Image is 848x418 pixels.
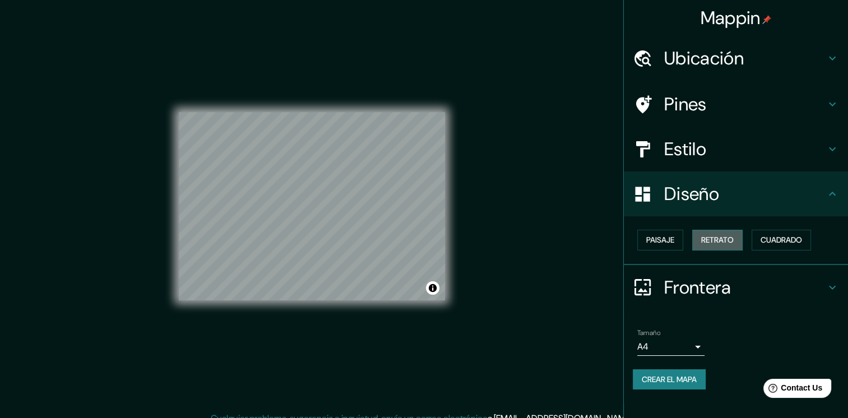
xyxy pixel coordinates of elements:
button: Retrato [692,230,743,250]
button: Crear el mapa [633,369,706,390]
div: Estilo [624,127,848,171]
h4: Diseño [664,183,826,205]
font: Paisaje [646,233,674,247]
h4: Estilo [664,138,826,160]
h4: Frontera [664,276,826,299]
div: Frontera [624,265,848,310]
label: Tamaño [637,328,660,337]
div: A4 [637,338,705,356]
div: Pines [624,82,848,127]
font: Cuadrado [761,233,802,247]
div: Diseño [624,171,848,216]
canvas: Mapa [179,112,445,300]
font: Retrato [701,233,734,247]
font: Crear el mapa [642,373,697,387]
button: Cuadrado [752,230,811,250]
font: Mappin [701,6,761,30]
h4: Ubicación [664,47,826,69]
iframe: Help widget launcher [748,374,836,406]
button: Alternar atribución [426,281,439,295]
h4: Pines [664,93,826,115]
button: Paisaje [637,230,683,250]
img: pin-icon.png [762,15,771,24]
div: Ubicación [624,36,848,81]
